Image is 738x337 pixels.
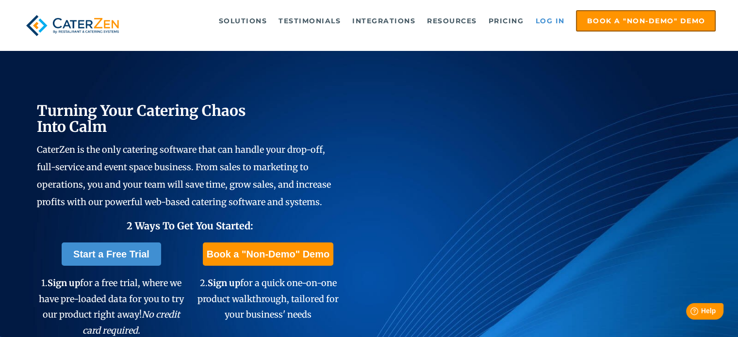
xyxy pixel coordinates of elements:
[422,11,482,31] a: Resources
[347,11,420,31] a: Integrations
[274,11,345,31] a: Testimonials
[530,11,569,31] a: Log in
[82,309,180,336] em: No credit card required.
[484,11,529,31] a: Pricing
[126,220,253,232] span: 2 Ways To Get You Started:
[62,242,161,266] a: Start a Free Trial
[652,299,727,326] iframe: Help widget launcher
[197,277,339,320] span: 2. for a quick one-on-one product walkthrough, tailored for your business' needs
[37,101,246,136] span: Turning Your Catering Chaos Into Calm
[207,277,240,289] span: Sign up
[39,277,183,336] span: 1. for a free trial, where we have pre-loaded data for you to try our product right away!
[576,10,716,32] a: Book a "Non-Demo" Demo
[203,242,333,266] a: Book a "Non-Demo" Demo
[48,277,80,289] span: Sign up
[214,11,272,31] a: Solutions
[22,10,123,41] img: caterzen
[37,144,331,208] span: CaterZen is the only catering software that can handle your drop-off, full-service and event spac...
[141,10,716,32] div: Navigation Menu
